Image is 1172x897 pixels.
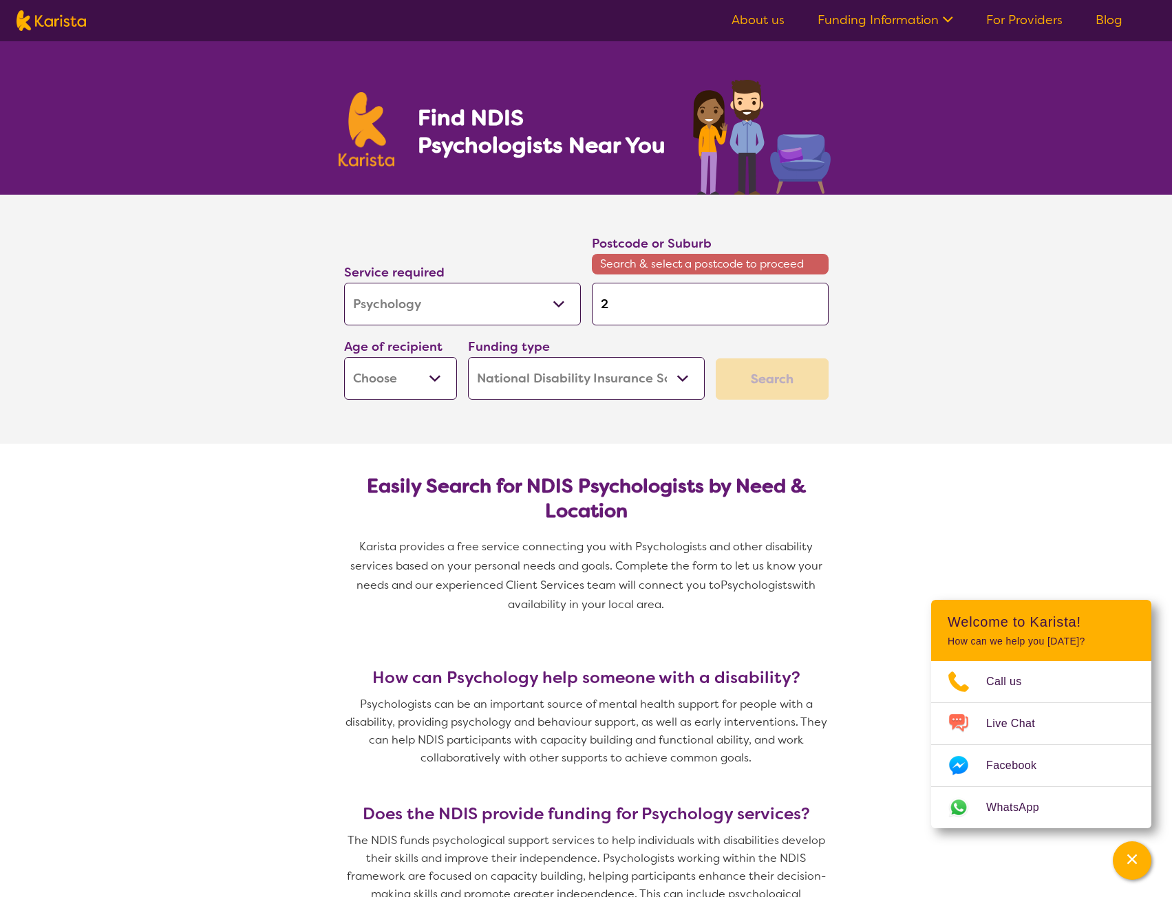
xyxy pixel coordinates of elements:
[1113,841,1151,880] button: Channel Menu
[931,600,1151,828] div: Channel Menu
[339,92,395,166] img: Karista logo
[418,104,672,159] h1: Find NDIS Psychologists Near You
[592,283,829,325] input: Type
[339,804,834,823] h3: Does the NDIS provide funding for Psychology services?
[350,539,825,592] span: Karista provides a free service connecting you with Psychologists and other disability services b...
[688,74,834,195] img: psychology
[986,12,1063,28] a: For Providers
[339,668,834,687] h3: How can Psychology help someone with a disability?
[931,787,1151,828] a: Web link opens in a new tab.
[344,264,445,281] label: Service required
[986,713,1052,734] span: Live Chat
[818,12,953,28] a: Funding Information
[1096,12,1122,28] a: Blog
[721,578,792,592] span: Psychologists
[986,797,1056,818] span: WhatsApp
[592,235,712,252] label: Postcode or Suburb
[986,755,1053,776] span: Facebook
[931,661,1151,828] ul: Choose channel
[339,695,834,767] p: Psychologists can be an important source of mental health support for people with a disability, p...
[355,474,818,523] h2: Easily Search for NDIS Psychologists by Need & Location
[344,338,443,355] label: Age of recipient
[986,671,1038,692] span: Call us
[592,254,829,274] span: Search & select a postcode to proceed
[468,338,550,355] label: Funding type
[732,12,785,28] a: About us
[17,10,86,31] img: Karista logo
[948,636,1135,647] p: How can we help you [DATE]?
[948,614,1135,630] h2: Welcome to Karista!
